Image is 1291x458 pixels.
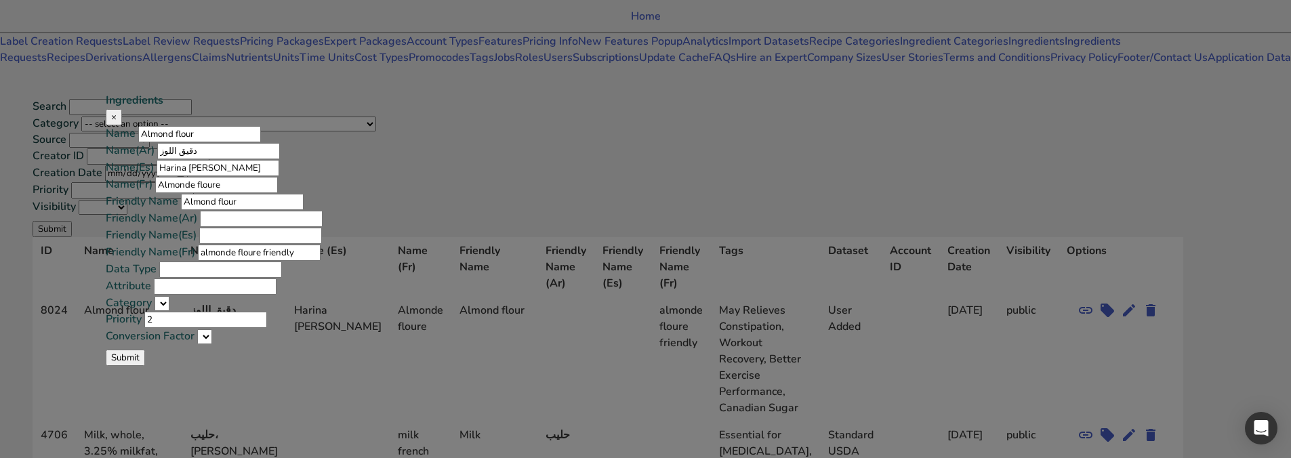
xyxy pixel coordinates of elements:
button: Submit [106,350,145,366]
label: Attribute [106,278,151,293]
label: Friendly Name(Ar) [106,211,197,226]
div: Open Intercom Messenger [1245,412,1277,444]
label: Category [106,295,152,310]
label: Name(Fr) [106,177,152,192]
label: Name(Ar) [106,143,155,158]
button: Close [106,109,122,125]
span: × [111,111,117,123]
label: Friendly Name [106,194,178,209]
label: Conversion Factor [106,329,194,343]
label: Data Type [106,262,157,276]
label: Name(Es) [106,160,154,175]
label: Priority [106,312,142,327]
label: Friendly Name(Fr) [106,245,195,259]
b: Ingredients [106,93,163,108]
label: Name [106,126,136,141]
label: Friendly Name(Es) [106,228,197,243]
